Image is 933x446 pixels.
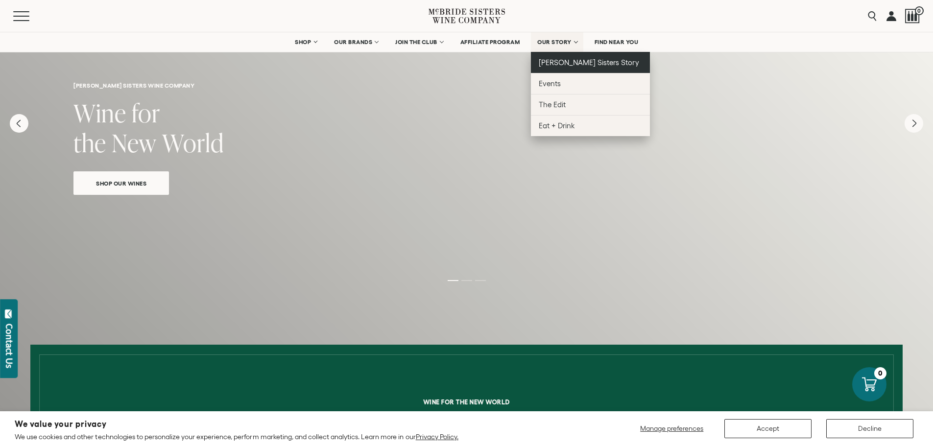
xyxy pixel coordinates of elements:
a: AFFILIATE PROGRAM [454,32,526,52]
a: OUR BRANDS [328,32,384,52]
span: FIND NEAR YOU [595,39,639,46]
div: 0 [874,367,886,379]
span: OUR BRANDS [334,39,372,46]
span: World [162,126,224,160]
a: Events [531,73,650,94]
a: Privacy Policy. [416,433,458,441]
h6: Wine for the new world [107,399,826,405]
button: Previous [10,114,28,133]
a: Shop Our Wines [73,171,169,195]
div: Contact Us [4,324,14,368]
a: Eat + Drink [531,115,650,136]
button: Next [905,114,923,133]
span: New [112,126,157,160]
button: Mobile Menu Trigger [13,11,48,21]
button: Accept [724,419,812,438]
h2: We value your privacy [15,420,458,428]
a: SHOP [288,32,323,52]
span: Eat + Drink [539,121,575,130]
span: SHOP [295,39,311,46]
span: AFFILIATE PROGRAM [460,39,520,46]
span: Manage preferences [640,424,703,432]
li: Page dot 3 [475,280,486,281]
p: We use cookies and other technologies to personalize your experience, perform marketing, and coll... [15,432,458,441]
span: 0 [915,6,924,15]
button: Decline [826,419,913,438]
span: Wine [73,96,126,130]
button: Manage preferences [634,419,710,438]
a: [PERSON_NAME] Sisters Story [531,52,650,73]
li: Page dot 1 [448,280,458,281]
span: OUR STORY [537,39,572,46]
h6: [PERSON_NAME] sisters wine company [73,82,860,89]
a: The Edit [531,94,650,115]
a: JOIN THE CLUB [389,32,449,52]
span: JOIN THE CLUB [395,39,437,46]
span: the [73,126,106,160]
li: Page dot 2 [461,280,472,281]
a: OUR STORY [531,32,583,52]
span: for [132,96,160,130]
span: The Edit [539,100,566,109]
span: Shop Our Wines [79,178,164,189]
a: FIND NEAR YOU [588,32,645,52]
span: Events [539,79,561,88]
span: [PERSON_NAME] Sisters Story [539,58,639,67]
